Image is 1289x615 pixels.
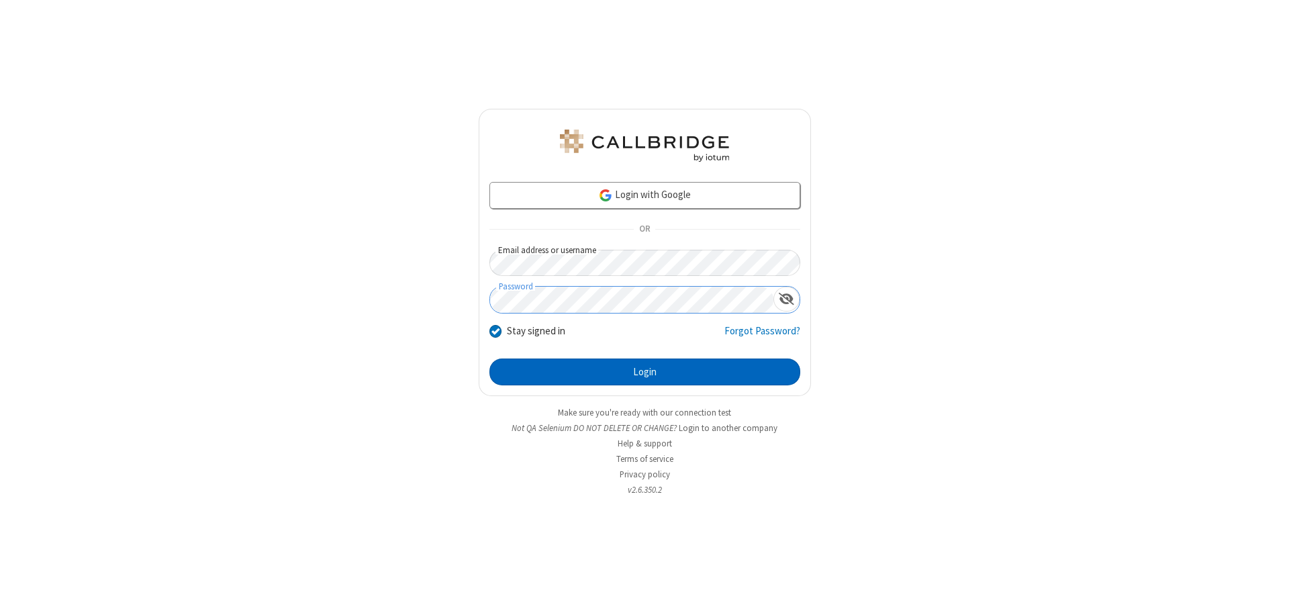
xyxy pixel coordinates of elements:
li: v2.6.350.2 [479,483,811,496]
a: Login with Google [489,182,800,209]
input: Password [490,287,773,313]
a: Make sure you're ready with our connection test [558,407,731,418]
span: OR [634,220,655,239]
input: Email address or username [489,250,800,276]
a: Help & support [618,438,672,449]
label: Stay signed in [507,324,565,339]
a: Terms of service [616,453,673,465]
li: Not QA Selenium DO NOT DELETE OR CHANGE? [479,422,811,434]
a: Privacy policy [620,469,670,480]
div: Show password [773,287,800,312]
img: QA Selenium DO NOT DELETE OR CHANGE [557,130,732,162]
button: Login [489,359,800,385]
a: Forgot Password? [724,324,800,349]
button: Login to another company [679,422,777,434]
img: google-icon.png [598,188,613,203]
